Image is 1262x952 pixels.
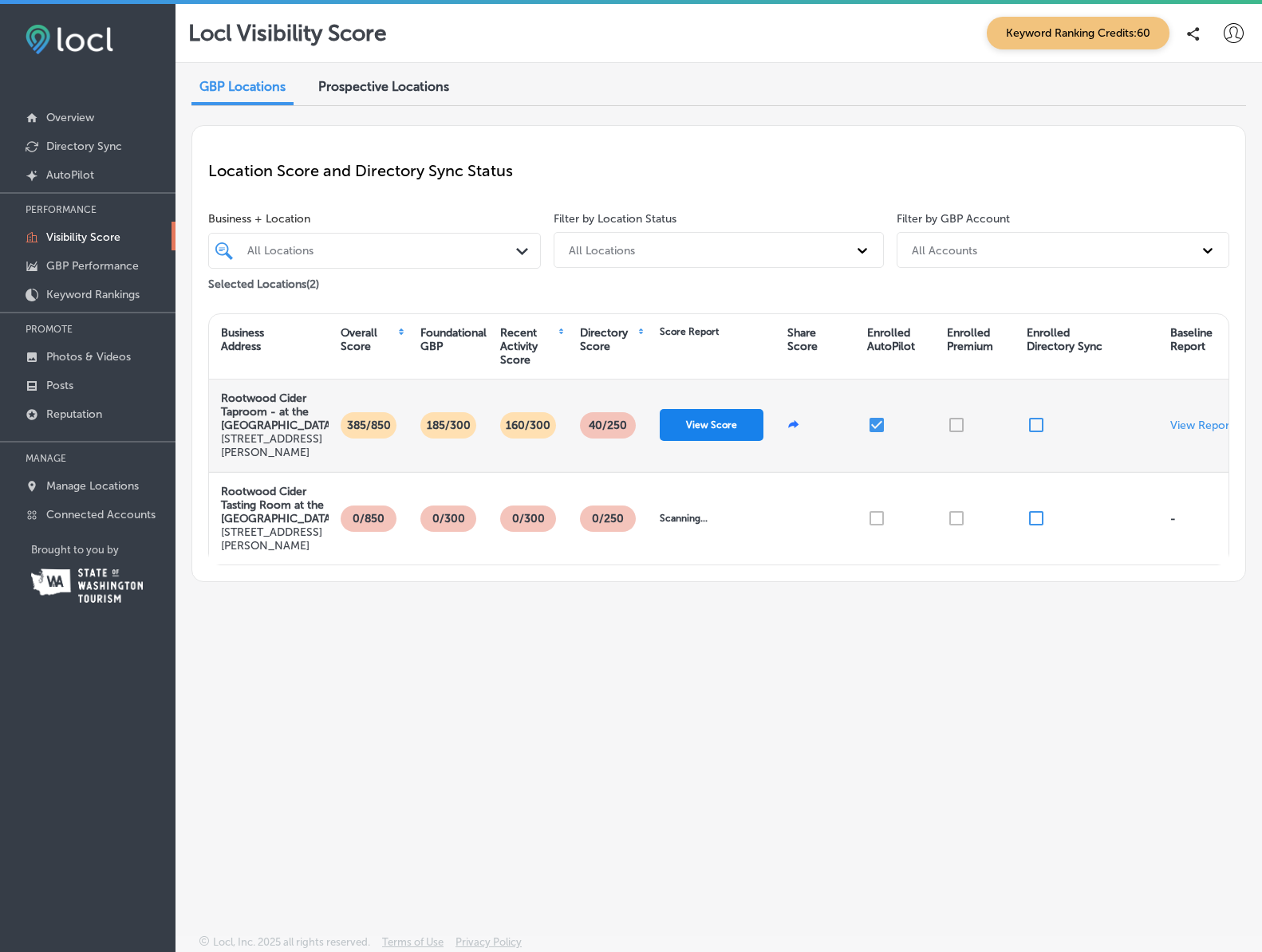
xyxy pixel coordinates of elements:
p: Locl, Inc. 2025 all rights reserved. [213,936,370,948]
p: Connected Accounts [46,508,156,521]
div: All Locations [247,244,518,258]
div: - [1170,512,1176,525]
div: All Accounts [912,243,977,257]
div: Recent Activity Score [500,326,557,367]
p: GBP Performance [46,259,139,273]
p: 185/300 [420,412,477,439]
p: Visibility Score [46,230,120,244]
span: Business + Location [208,212,541,226]
p: AutoPilot [46,168,94,182]
p: Overview [46,111,94,124]
div: Enrolled AutoPilot [867,326,915,353]
p: Selected Locations ( 2 ) [208,271,319,291]
p: Brought to you by [31,544,175,556]
label: Filter by Location Status [554,212,676,226]
p: Location Score and Directory Sync Status [208,161,1229,180]
p: Photos & Videos [46,350,131,364]
p: 385/850 [341,412,397,439]
p: 0/300 [506,506,551,532]
label: Filter by GBP Account [897,212,1010,226]
p: Locl Visibility Score [188,20,387,46]
div: Directory Score [580,326,637,353]
strong: Rootwood Cider Taproom - at the [GEOGRAPHIC_DATA] [221,391,334,432]
p: 40 /250 [582,412,633,439]
div: All Locations [569,243,635,257]
div: Share Score [787,326,818,353]
span: Prospective Locations [318,79,449,94]
div: Enrolled Directory Sync [1027,326,1102,353]
a: View Report [1170,419,1233,432]
div: Overall Score [341,326,396,353]
p: 0/300 [426,506,471,532]
p: 0 /250 [586,506,630,532]
p: [STREET_ADDRESS][PERSON_NAME] [221,432,334,459]
img: Washington Tourism [31,568,143,603]
p: [STREET_ADDRESS][PERSON_NAME] [221,525,334,553]
p: 160/300 [499,412,557,439]
span: Keyword Ranking Credits: 60 [987,17,1169,49]
span: GBP Locations [199,79,286,94]
div: Scanning... [660,513,739,524]
div: Baseline Report [1170,326,1213,353]
strong: Rootwood Cider Tasting Room at the [GEOGRAPHIC_DATA] [221,485,334,525]
p: Reputation [46,407,102,421]
div: Score Report [660,326,719,337]
p: Directory Sync [46,140,122,153]
div: Foundational GBP [420,326,487,353]
p: Posts [46,379,73,392]
p: 0/850 [346,506,391,532]
img: fda3e92497d09a02dc62c9cd864e3231.png [26,25,113,54]
div: Enrolled Premium [947,326,993,353]
div: Business Address [221,326,264,353]
button: View Score [660,409,763,441]
p: Manage Locations [46,479,139,493]
p: Keyword Rankings [46,288,140,301]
